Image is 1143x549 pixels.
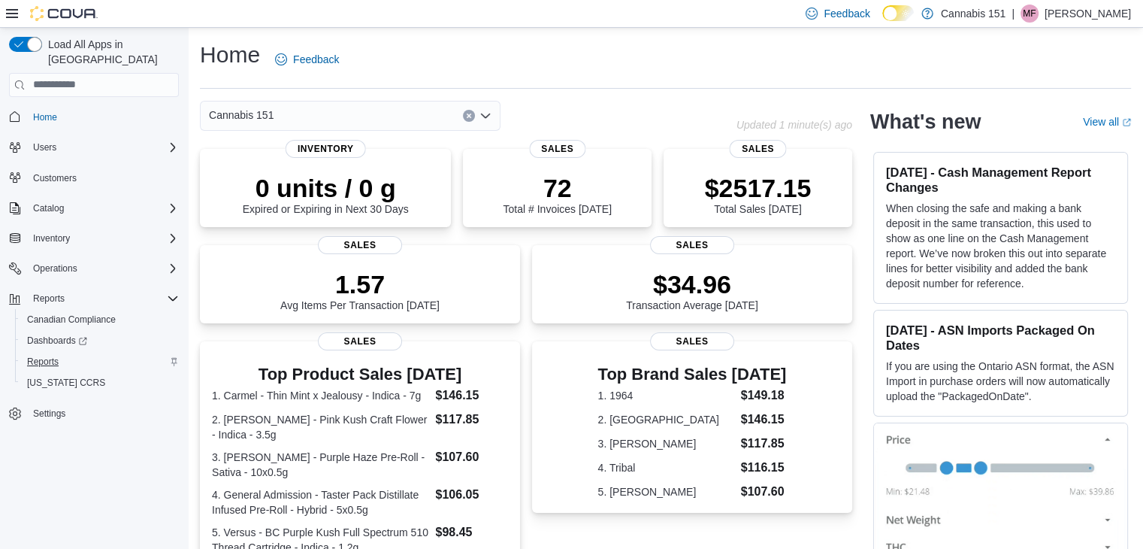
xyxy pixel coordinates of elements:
span: Operations [33,262,77,274]
dt: 4. General Admission - Taster Pack Distillate Infused Pre-Roll - Hybrid - 5x0.5g [212,487,429,517]
img: Cova [30,6,98,21]
button: Inventory [27,229,76,247]
span: Home [27,108,179,126]
dt: 2. [PERSON_NAME] - Pink Kush Craft Flower - Indica - 3.5g [212,412,429,442]
p: Updated 1 minute(s) ago [736,119,852,131]
span: Customers [27,168,179,187]
span: Operations [27,259,179,278]
dt: 5. [PERSON_NAME] [598,484,735,499]
span: Catalog [27,199,179,217]
button: Reports [27,290,71,308]
button: [US_STATE] CCRS [15,372,185,393]
span: Users [33,141,56,153]
span: Inventory [286,140,366,158]
button: Home [3,106,185,128]
button: Open list of options [479,110,491,122]
span: Reports [33,293,65,305]
h2: What's new [870,110,981,134]
button: Users [3,137,185,158]
span: Feedback [293,52,339,67]
h3: [DATE] - Cash Management Report Changes [886,165,1115,195]
h1: Home [200,40,260,70]
span: Sales [650,332,734,350]
span: Sales [318,332,402,350]
span: Washington CCRS [21,374,179,392]
dt: 3. [PERSON_NAME] [598,436,735,451]
span: MF [1023,5,1036,23]
a: Feedback [269,44,345,74]
span: Reports [27,356,59,368]
button: Catalog [3,198,185,219]
span: Sales [650,236,734,254]
dd: $106.05 [435,486,507,504]
dd: $116.15 [741,459,787,477]
span: [US_STATE] CCRS [27,377,105,389]
div: Expired or Expiring in Next 30 Days [243,173,409,215]
span: Load All Apps in [GEOGRAPHIC_DATA] [42,37,179,67]
div: Total Sales [DATE] [705,173,812,215]
dd: $107.60 [435,448,507,466]
a: View allExternal link [1083,116,1131,128]
span: Dashboards [21,332,179,350]
div: Total # Invoices [DATE] [503,173,611,215]
span: Canadian Compliance [27,314,116,326]
p: | [1011,5,1014,23]
button: Operations [3,258,185,279]
dd: $98.45 [435,523,507,541]
span: Dashboards [27,335,87,347]
span: Canadian Compliance [21,311,179,329]
p: Cannabis 151 [941,5,1005,23]
span: Catalog [33,202,64,214]
span: Cannabis 151 [209,106,274,124]
span: Sales [318,236,402,254]
span: Settings [27,404,179,423]
dd: $146.15 [741,411,787,429]
dt: 2. [GEOGRAPHIC_DATA] [598,412,735,427]
h3: [DATE] - ASN Imports Packaged On Dates [886,323,1115,353]
button: Inventory [3,228,185,249]
button: Clear input [463,110,475,122]
p: If you are using the Ontario ASN format, the ASN Import in purchase orders will now automatically... [886,359,1115,404]
button: Operations [27,259,83,278]
a: Dashboards [21,332,93,350]
a: Customers [27,169,83,187]
a: Dashboards [15,330,185,351]
button: Reports [3,288,185,309]
div: Avg Items Per Transaction [DATE] [280,269,440,311]
p: $34.96 [626,269,758,299]
dd: $107.60 [741,483,787,501]
span: Sales [730,140,786,158]
dd: $117.85 [435,411,507,429]
p: 0 units / 0 g [243,173,409,203]
p: 1.57 [280,269,440,299]
a: Settings [27,405,71,423]
h3: Top Product Sales [DATE] [212,365,508,384]
div: Michael Fronte [1021,5,1039,23]
dd: $146.15 [435,387,507,405]
dd: $117.85 [741,435,787,453]
button: Customers [3,167,185,189]
dt: 1. Carmel - Thin Mint x Jealousy - Indica - 7g [212,388,429,403]
dd: $149.18 [741,387,787,405]
div: Transaction Average [DATE] [626,269,758,311]
button: Settings [3,402,185,424]
span: Reports [27,290,179,308]
a: Reports [21,353,65,371]
dt: 4. Tribal [598,460,735,475]
nav: Complex example [9,100,179,464]
button: Reports [15,351,185,372]
span: Sales [529,140,585,158]
a: Canadian Compliance [21,311,122,329]
a: Home [27,108,63,126]
span: Customers [33,172,77,184]
p: $2517.15 [705,173,812,203]
dt: 3. [PERSON_NAME] - Purple Haze Pre-Roll - Sativa - 10x0.5g [212,450,429,480]
p: When closing the safe and making a bank deposit in the same transaction, this used to show as one... [886,201,1115,291]
h3: Top Brand Sales [DATE] [598,365,787,384]
button: Canadian Compliance [15,309,185,330]
dt: 1. 1964 [598,388,735,403]
svg: External link [1122,118,1131,127]
button: Users [27,138,62,156]
button: Catalog [27,199,70,217]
